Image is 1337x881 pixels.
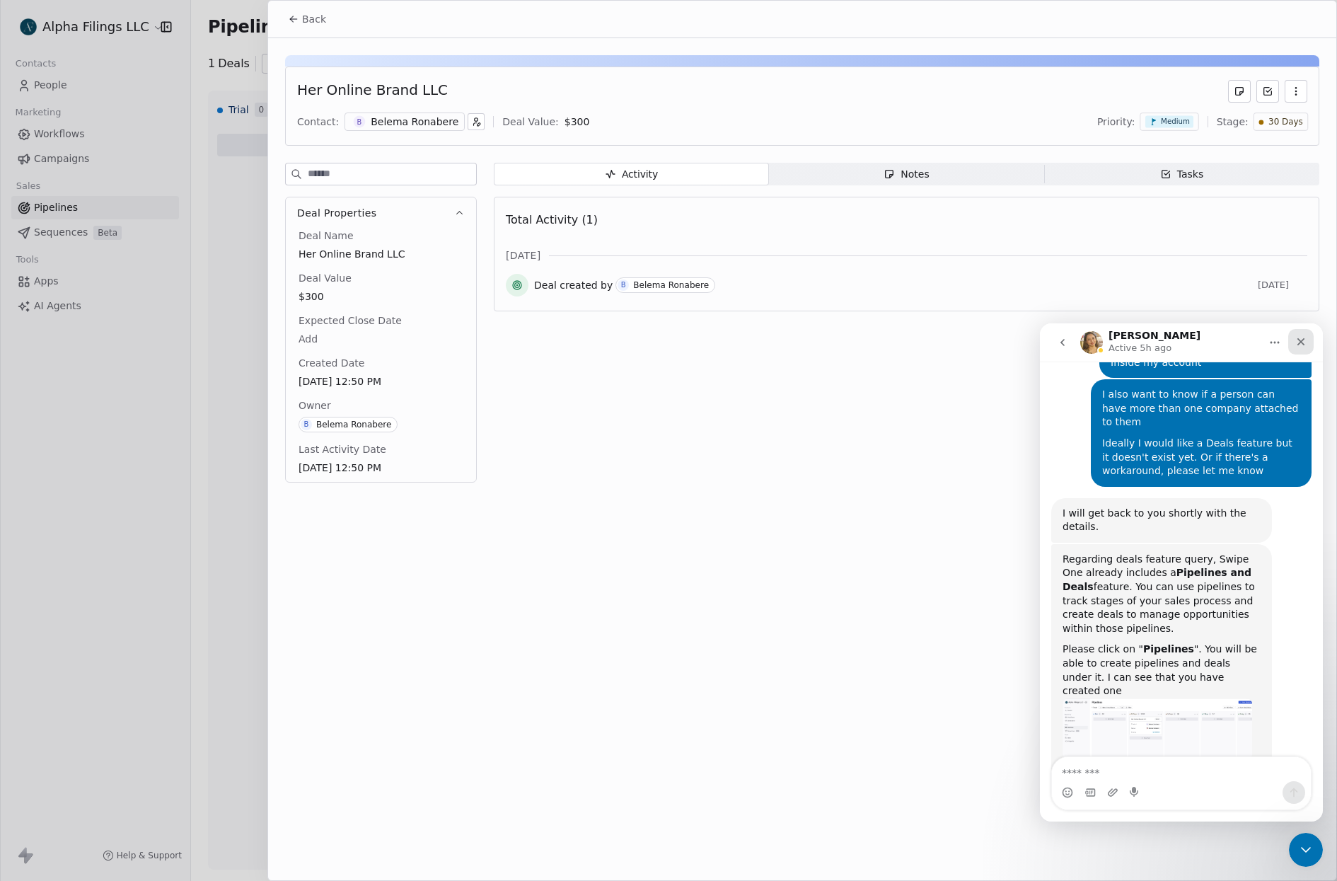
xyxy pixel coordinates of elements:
div: Please click on " ". You will be able to create pipelines and deals under it. I can see that you ... [23,319,221,374]
div: Regarding deals feature query, Swipe One already includes aPipelines and Dealsfeature. You can us... [11,221,232,488]
span: Deal created by [534,278,613,292]
span: Created Date [296,356,367,370]
b: Pipelines [103,320,154,331]
div: Notes [884,167,929,182]
iframe: Intercom live chat [1289,833,1323,867]
span: [DATE] [506,248,540,263]
div: Belema Ronabere [633,280,709,290]
span: $300 [299,289,463,304]
span: [DATE] [1258,280,1307,291]
span: Add [299,332,463,346]
textarea: Message… [12,434,271,458]
div: Belema Ronabere [371,115,458,129]
div: Regarding deals feature query, Swipe One already includes a feature. You can use pipelines to tra... [23,229,221,313]
button: Emoji picker [22,463,33,475]
div: B [621,280,626,291]
span: B [354,116,366,128]
span: Back [302,12,326,26]
button: Start recording [90,463,101,475]
button: Gif picker [45,463,56,475]
span: Total Activity (1) [506,213,598,226]
button: Send a message… [243,458,265,480]
div: Deal Value: [502,115,558,129]
button: Back [279,6,335,32]
button: Upload attachment [67,463,79,475]
span: [DATE] 12:50 PM [299,374,463,388]
div: Contact: [297,115,339,129]
div: Deal Properties [286,229,476,482]
div: Harinder says… [11,221,272,519]
span: Last Activity Date [296,442,389,456]
span: $ 300 [565,116,590,127]
span: Stage: [1217,115,1249,129]
span: Deal Name [296,229,357,243]
span: 30 Days [1268,116,1303,128]
span: Owner [296,398,334,413]
div: Belema Ronabere [316,420,391,430]
div: Tasks [1160,167,1204,182]
button: Deal Properties [286,197,476,229]
span: Deal Value [296,271,354,285]
span: Her Online Brand LLC [299,247,463,261]
span: Deal Properties [297,206,376,220]
div: Her Online Brand LLC [297,80,448,103]
div: B [304,419,309,430]
span: Priority: [1097,115,1135,129]
iframe: Intercom live chat [1040,323,1323,822]
span: Expected Close Date [296,313,405,328]
span: Medium [1162,117,1191,127]
span: [DATE] 12:50 PM [299,461,463,475]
